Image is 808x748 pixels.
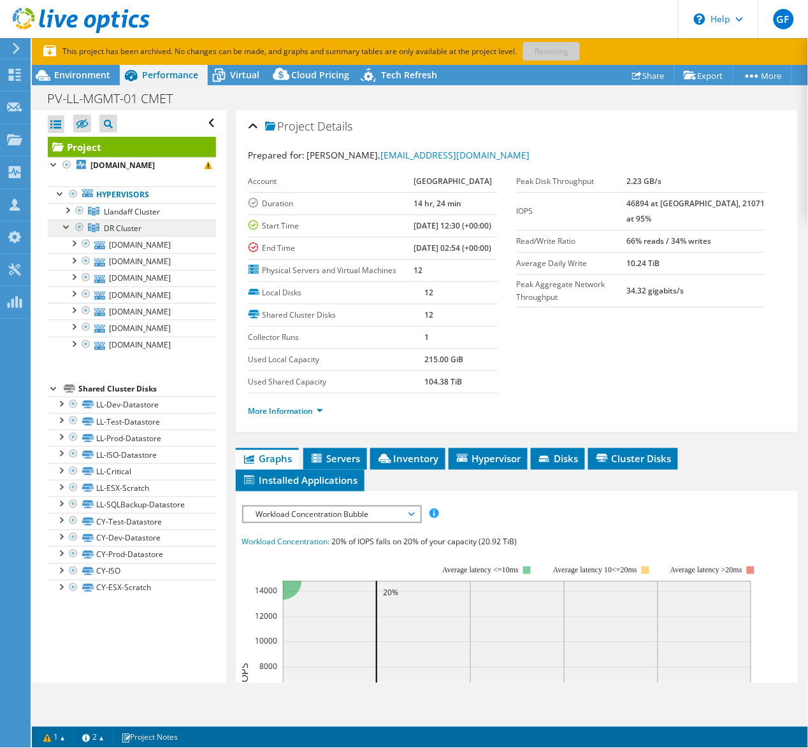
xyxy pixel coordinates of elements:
a: CY-ISO [48,563,216,580]
b: 12 [425,309,434,320]
b: 10.24 TiB [627,258,660,269]
text: 14000 [255,586,277,596]
span: Workload Concentration Bubble [250,507,414,522]
label: Used Shared Capacity [249,376,425,388]
span: Tech Refresh [381,69,437,81]
a: More [733,66,792,85]
span: Graphs [242,452,292,465]
b: [GEOGRAPHIC_DATA] [414,176,492,187]
a: Hypervisors [48,187,216,203]
a: Project [48,137,216,157]
a: LL-SQLBackup-Datastore [48,497,216,513]
span: Cluster Disks [595,452,672,465]
span: Inventory [377,452,439,465]
a: More Information [249,406,323,416]
label: Shared Cluster Disks [249,309,425,321]
label: Duration [249,197,414,210]
a: Export [674,66,733,85]
text: IOPS [237,663,251,686]
b: 12 [414,265,422,276]
span: GF [774,9,794,29]
a: LL-Dev-Datastore [48,397,216,413]
span: Project [265,120,315,133]
b: 14 hr, 24 min [414,198,461,209]
span: Servers [310,452,361,465]
p: This project has been archived. No changes can be made, and graphs and summary tables are only av... [43,45,668,59]
a: Share [623,66,675,85]
span: Llandaff Cluster [104,206,160,217]
b: 46894 at [GEOGRAPHIC_DATA], 21071 at 95% [627,198,765,224]
a: CY-ESX-Scratch [48,580,216,596]
label: Start Time [249,220,414,232]
label: Local Disks [249,286,425,299]
a: Project Notes [112,730,187,745]
span: Performance [142,69,198,81]
text: Average latency >20ms [670,566,742,575]
b: [DATE] 02:54 (+00:00) [414,243,491,253]
label: Peak Disk Throughput [517,175,627,188]
span: Installed Applications [242,474,358,486]
svg: \n [694,13,705,25]
span: [PERSON_NAME], [307,149,530,161]
a: [DOMAIN_NAME] [48,320,216,336]
a: LL-Test-Datastore [48,413,216,430]
label: IOPS [517,205,627,218]
b: 215.00 GiB [425,354,464,365]
span: Workload Concentration: [242,537,330,547]
a: 2 [73,730,113,745]
b: 104.38 TiB [425,376,463,387]
a: [DOMAIN_NAME] [48,157,216,174]
label: Account [249,175,414,188]
b: 12 [425,287,434,298]
text: 8000 [259,661,277,672]
a: LL-ISO-Datastore [48,446,216,463]
span: Virtual [230,69,259,81]
span: Environment [54,69,110,81]
text: 12000 [255,611,277,622]
a: CY-Dev-Datastore [48,530,216,546]
label: Physical Servers and Virtual Machines [249,264,414,277]
a: LL-ESX-Scratch [48,480,216,497]
span: 20% of IOPS falls on 20% of your capacity (20.92 TiB) [332,537,517,547]
b: 66% reads / 34% writes [627,236,712,246]
label: Prepared for: [249,149,305,161]
a: 1 [34,730,74,745]
div: Shared Cluster Disks [78,381,216,397]
a: DR Cluster [48,220,216,236]
b: 34.32 gigabits/s [627,285,684,296]
a: [DOMAIN_NAME] [48,270,216,286]
span: DR Cluster [104,223,141,234]
h1: PV-LL-MGMT-01 CMET [41,92,192,106]
a: [DOMAIN_NAME] [48,236,216,253]
label: Read/Write Ratio [517,235,627,248]
label: Collector Runs [249,331,425,344]
a: CY-Test-Datastore [48,513,216,530]
b: 2.23 GB/s [627,176,662,187]
a: [DOMAIN_NAME] [48,253,216,270]
label: End Time [249,242,414,255]
span: Disks [537,452,579,465]
a: LL-Critical [48,463,216,480]
b: [DATE] 12:30 (+00:00) [414,220,491,231]
span: Cloud Pricing [291,69,349,81]
b: 1 [425,332,429,342]
label: Average Daily Write [517,257,627,270]
a: [DOMAIN_NAME] [48,286,216,303]
a: CY-Prod-Datastore [48,546,216,563]
tspan: Average latency 10<=20ms [553,566,637,575]
a: [DOMAIN_NAME] [48,337,216,353]
b: [DOMAIN_NAME] [90,160,155,171]
label: Peak Aggregate Network Throughput [517,278,627,304]
tspan: Average latency <=10ms [442,566,519,575]
text: 20% [383,588,398,598]
a: [DOMAIN_NAME] [48,303,216,320]
label: Used Local Capacity [249,353,425,366]
a: Llandaff Cluster [48,203,216,220]
text: 10000 [255,636,277,647]
span: Details [318,118,353,134]
span: Hypervisor [455,452,521,465]
a: LL-Prod-Datastore [48,430,216,446]
a: [EMAIL_ADDRESS][DOMAIN_NAME] [381,149,530,161]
